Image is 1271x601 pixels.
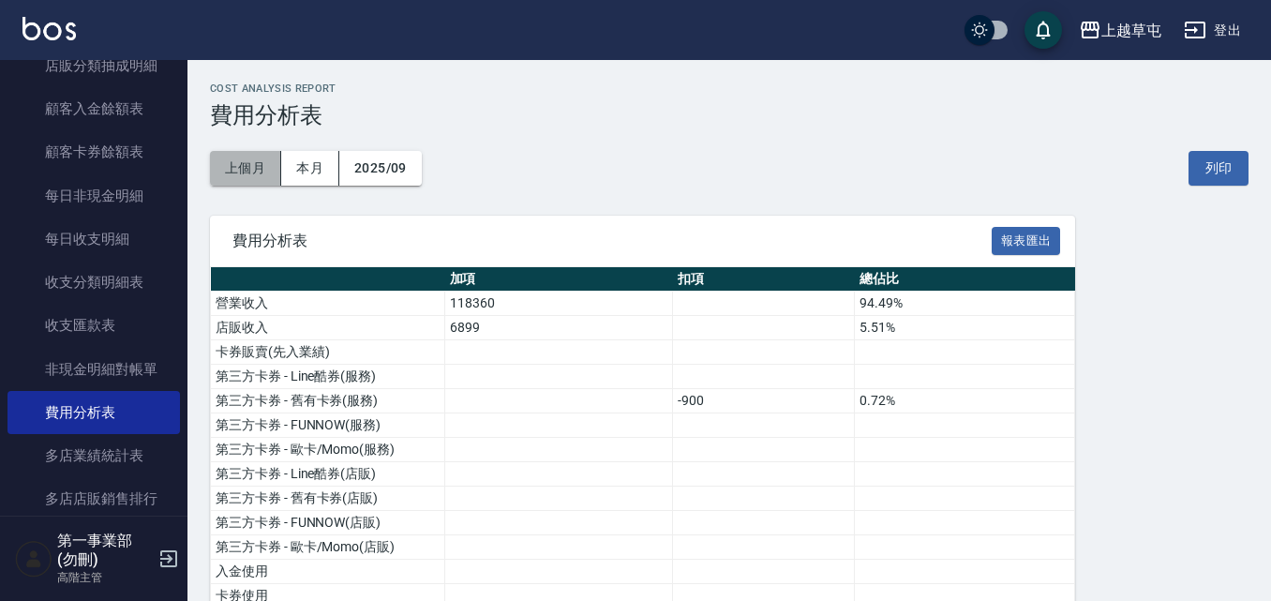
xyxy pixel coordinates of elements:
a: 每日收支明細 [7,218,180,261]
button: 登出 [1176,13,1249,48]
td: -900 [673,389,855,413]
td: 第三方卡券 - Line酷券(服務) [211,365,445,389]
a: 多店店販銷售排行 [7,477,180,520]
th: 總佔比 [855,267,1075,292]
td: 第三方卡券 - 歐卡/Momo(服務) [211,438,445,462]
td: 營業收入 [211,292,445,316]
td: 94.49% [855,292,1075,316]
button: 上越草屯 [1071,11,1169,50]
button: 上個月 [210,151,281,186]
td: 卡券販賣(先入業績) [211,340,445,365]
td: 118360 [445,292,673,316]
a: 多店業績統計表 [7,434,180,477]
button: 2025/09 [339,151,422,186]
a: 店販分類抽成明細 [7,44,180,87]
div: 上越草屯 [1101,19,1161,42]
button: save [1024,11,1062,49]
span: 費用分析表 [232,232,992,250]
button: 本月 [281,151,339,186]
a: 收支分類明細表 [7,261,180,304]
td: 入金使用 [211,560,445,584]
img: Logo [22,17,76,40]
button: 列印 [1189,151,1249,186]
td: 第三方卡券 - 歐卡/Momo(店販) [211,535,445,560]
a: 收支匯款表 [7,304,180,347]
p: 高階主管 [57,569,153,586]
img: Person [15,540,52,578]
td: 店販收入 [211,316,445,340]
td: 5.51% [855,316,1075,340]
a: 非現金明細對帳單 [7,348,180,391]
h3: 費用分析表 [210,102,1249,128]
h5: 第一事業部 (勿刪) [57,532,153,569]
td: 第三方卡券 - FUNNOW(店販) [211,511,445,535]
th: 扣項 [673,267,855,292]
td: 第三方卡券 - FUNNOW(服務) [211,413,445,438]
td: 0.72% [855,389,1075,413]
a: 每日非現金明細 [7,174,180,218]
button: 報表匯出 [992,227,1061,256]
th: 加項 [445,267,673,292]
td: 第三方卡券 - Line酷券(店販) [211,462,445,487]
td: 第三方卡券 - 舊有卡券(店販) [211,487,445,511]
td: 第三方卡券 - 舊有卡券(服務) [211,389,445,413]
a: 費用分析表 [7,391,180,434]
a: 顧客入金餘額表 [7,87,180,130]
h2: Cost analysis Report [210,83,1249,95]
a: 顧客卡券餘額表 [7,130,180,173]
td: 6899 [445,316,673,340]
